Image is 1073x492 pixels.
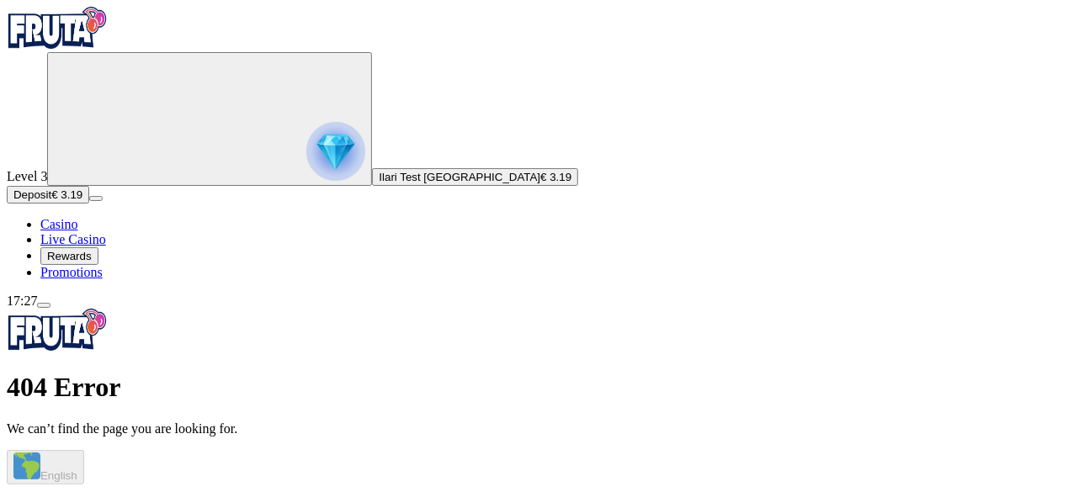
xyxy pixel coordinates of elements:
h1: 404 Error [7,372,1066,403]
a: Casino [40,217,77,231]
span: English [40,469,77,482]
img: reward progress [306,122,365,181]
span: Rewards [47,250,92,262]
a: Fruta [7,339,108,353]
a: Promotions [40,265,103,279]
a: Live Casino [40,232,106,246]
span: € 3.19 [540,171,571,183]
span: Level 3 [7,169,47,183]
button: menu [89,196,103,201]
span: 17:27 [7,294,37,308]
button: menu [37,303,50,308]
nav: Primary [7,7,1066,280]
span: € 3.19 [51,188,82,201]
nav: Main menu [7,217,1066,280]
button: Rewards [40,247,98,265]
p: We can’t find the page you are looking for. [7,421,1066,436]
a: Fruta [7,37,108,51]
button: Depositplus icon€ 3.19 [7,186,89,204]
span: Deposit [13,188,51,201]
img: Fruta [7,309,108,351]
button: reward progress [47,52,372,186]
img: English flag [13,452,40,479]
button: Ilari Test [GEOGRAPHIC_DATA]€ 3.19 [372,168,578,186]
img: Fruta [7,7,108,49]
span: Ilari Test [GEOGRAPHIC_DATA] [379,171,540,183]
button: English [7,450,84,484]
